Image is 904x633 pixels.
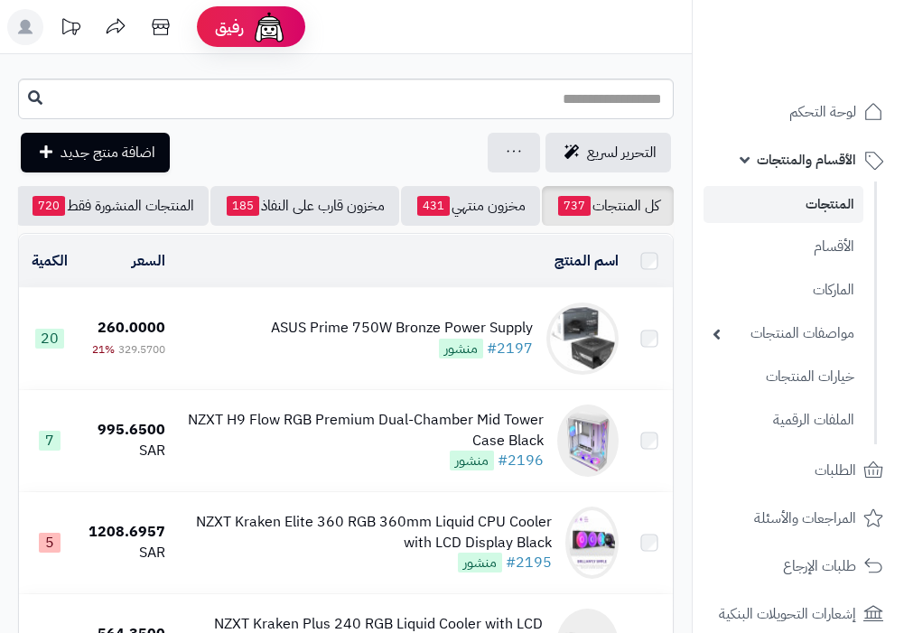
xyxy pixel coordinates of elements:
[704,497,893,540] a: المراجعات والأسئلة
[35,329,64,349] span: 20
[498,450,544,471] a: #2196
[783,554,856,579] span: طلبات الإرجاع
[587,142,657,163] span: التحرير لسريع
[227,196,259,216] span: 185
[558,196,591,216] span: 737
[439,339,483,358] span: منشور
[271,318,533,339] div: ASUS Prime 750W Bronze Power Supply
[506,552,552,573] a: #2195
[251,9,287,45] img: ai-face.png
[704,358,863,396] a: خيارات المنتجات
[781,14,887,51] img: logo-2.png
[757,147,856,172] span: الأقسام والمنتجات
[557,405,619,477] img: NZXT H9 Flow RGB Premium Dual-Chamber Mid Tower Case Black
[88,420,165,441] div: 995.6500
[48,9,93,50] a: تحديثات المنصة
[92,341,115,358] span: 21%
[450,451,494,470] span: منشور
[88,441,165,461] div: SAR
[215,16,244,38] span: رفيق
[16,186,209,226] a: المنتجات المنشورة فقط720
[704,271,863,310] a: الماركات
[98,317,165,339] span: 260.0000
[39,431,61,451] span: 7
[704,449,893,492] a: الطلبات
[33,196,65,216] span: 720
[61,142,155,163] span: اضافة منتج جديد
[88,522,165,543] div: 1208.6957
[546,303,619,375] img: ASUS Prime 750W Bronze Power Supply
[545,133,671,172] a: التحرير لسريع
[132,250,165,272] a: السعر
[180,410,544,451] div: NZXT H9 Flow RGB Premium Dual-Chamber Mid Tower Case Black
[704,314,863,353] a: مواصفات المنتجات
[555,250,619,272] a: اسم المنتج
[704,545,893,588] a: طلبات الإرجاع
[719,601,856,627] span: إشعارات التحويلات البنكية
[487,338,533,359] a: #2197
[401,186,540,226] a: مخزون منتهي431
[88,543,165,563] div: SAR
[180,512,552,554] div: NZXT Kraken Elite 360 RGB 360mm Liquid CPU Cooler with LCD Display Black
[39,533,61,553] span: 5
[417,196,450,216] span: 431
[210,186,399,226] a: مخزون قارب على النفاذ185
[32,250,68,272] a: الكمية
[789,99,856,125] span: لوحة التحكم
[704,186,863,223] a: المنتجات
[704,401,863,440] a: الملفات الرقمية
[458,553,502,572] span: منشور
[815,458,856,483] span: الطلبات
[21,133,170,172] a: اضافة منتج جديد
[118,341,165,358] span: 329.5700
[704,90,893,134] a: لوحة التحكم
[754,506,856,531] span: المراجعات والأسئلة
[565,507,619,579] img: NZXT Kraken Elite 360 RGB 360mm Liquid CPU Cooler with LCD Display Black
[542,186,674,226] a: كل المنتجات737
[704,228,863,266] a: الأقسام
